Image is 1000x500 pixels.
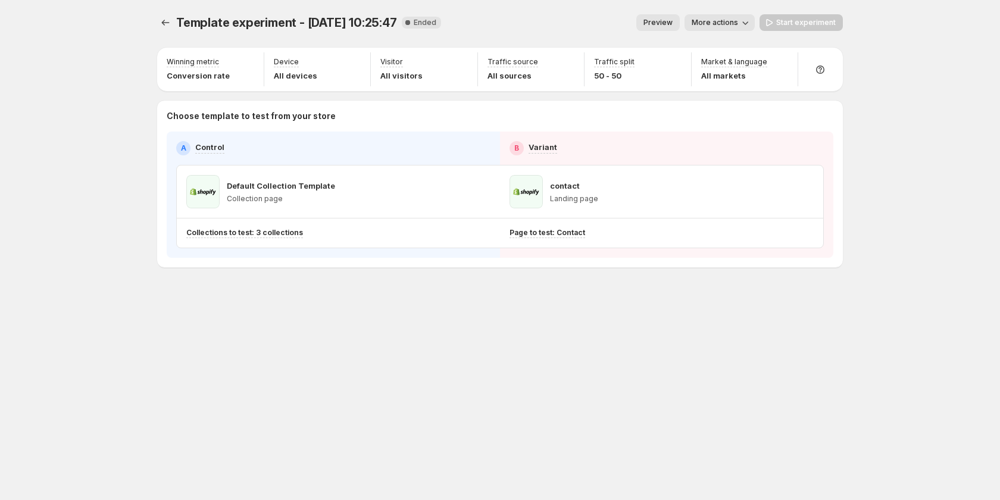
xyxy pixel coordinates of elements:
img: Default Collection Template [186,175,220,208]
p: Traffic source [487,57,538,67]
p: contact [550,180,580,192]
p: All markets [701,70,767,82]
p: Control [195,141,224,153]
p: Conversion rate [167,70,230,82]
p: Default Collection Template [227,180,335,192]
p: Collection page [227,194,335,204]
h2: A [181,143,186,153]
p: All visitors [380,70,423,82]
p: All sources [487,70,538,82]
p: Collections to test: 3 collections [186,228,303,237]
p: Traffic split [594,57,635,67]
span: Ended [414,18,436,27]
p: Variant [529,141,557,153]
p: Visitor [380,57,403,67]
button: More actions [685,14,755,31]
p: Choose template to test from your store [167,110,833,122]
p: Market & language [701,57,767,67]
button: Preview [636,14,680,31]
span: Template experiment - [DATE] 10:25:47 [176,15,397,30]
span: Preview [643,18,673,27]
img: contact [510,175,543,208]
p: Landing page [550,194,598,204]
p: Device [274,57,299,67]
h2: B [514,143,519,153]
p: All devices [274,70,317,82]
span: More actions [692,18,738,27]
p: 50 - 50 [594,70,635,82]
button: Experiments [157,14,174,31]
p: Page to test: Contact [510,228,585,237]
p: Winning metric [167,57,219,67]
